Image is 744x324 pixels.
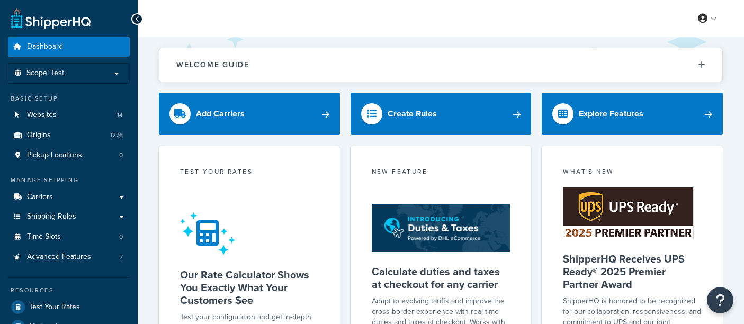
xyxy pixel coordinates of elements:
span: 0 [119,151,123,160]
div: Explore Features [579,106,643,121]
a: Pickup Locations0 [8,146,130,165]
span: 7 [120,253,123,262]
span: 1276 [110,131,123,140]
div: Create Rules [388,106,437,121]
span: Advanced Features [27,253,91,262]
a: Shipping Rules [8,207,130,227]
span: Scope: Test [26,69,64,78]
h5: ShipperHQ Receives UPS Ready® 2025 Premier Partner Award [563,253,702,291]
li: Time Slots [8,227,130,247]
div: Basic Setup [8,94,130,103]
li: Origins [8,125,130,145]
div: Test your rates [180,167,319,179]
span: Shipping Rules [27,212,76,221]
a: Add Carriers [159,93,340,135]
a: Websites14 [8,105,130,125]
span: Pickup Locations [27,151,82,160]
span: Websites [27,111,57,120]
button: Welcome Guide [159,48,722,82]
div: What's New [563,167,702,179]
button: Open Resource Center [707,287,733,313]
h2: Welcome Guide [176,61,249,69]
h5: Calculate duties and taxes at checkout for any carrier [372,265,510,291]
a: Dashboard [8,37,130,57]
span: Origins [27,131,51,140]
h5: Our Rate Calculator Shows You Exactly What Your Customers See [180,268,319,307]
a: Explore Features [542,93,723,135]
span: Test Your Rates [29,303,80,312]
a: Advanced Features7 [8,247,130,267]
span: Carriers [27,193,53,202]
span: 0 [119,232,123,241]
div: New Feature [372,167,510,179]
span: Dashboard [27,42,63,51]
li: Websites [8,105,130,125]
li: Advanced Features [8,247,130,267]
a: Carriers [8,187,130,207]
div: Resources [8,286,130,295]
a: Origins1276 [8,125,130,145]
a: Time Slots0 [8,227,130,247]
div: Add Carriers [196,106,245,121]
span: Time Slots [27,232,61,241]
a: Test Your Rates [8,298,130,317]
a: Create Rules [351,93,532,135]
span: 14 [117,111,123,120]
div: Manage Shipping [8,176,130,185]
li: Pickup Locations [8,146,130,165]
